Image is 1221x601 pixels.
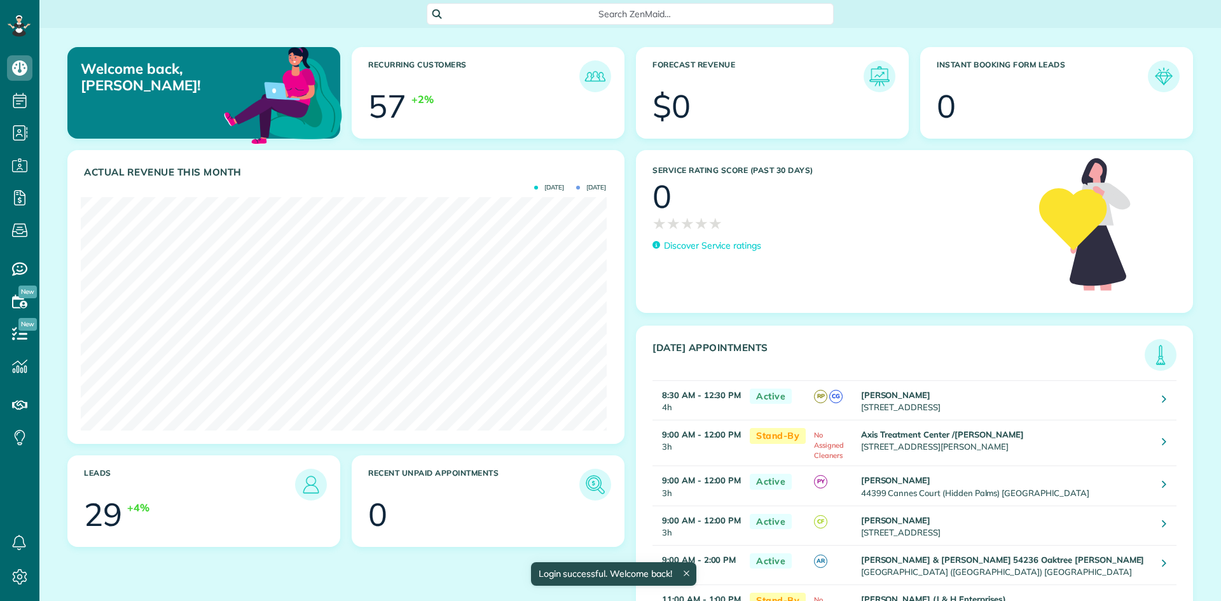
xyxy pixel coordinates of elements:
span: [DATE] [534,184,564,191]
td: 3h [652,420,743,466]
h3: Instant Booking Form Leads [937,60,1148,92]
span: [DATE] [576,184,606,191]
strong: 9:00 AM - 2:00 PM [662,555,736,565]
span: CF [814,515,827,528]
span: ★ [680,212,694,235]
img: icon_todays_appointments-901f7ab196bb0bea1936b74009e4eb5ffbc2d2711fa7634e0d609ed5ef32b18b.png [1148,342,1173,368]
div: 0 [937,90,956,122]
span: CG [829,390,843,403]
td: 5h [652,545,743,584]
h3: Actual Revenue this month [84,167,611,178]
h3: [DATE] Appointments [652,342,1145,371]
h3: Forecast Revenue [652,60,864,92]
td: 3h [652,466,743,506]
strong: [PERSON_NAME] [861,475,931,485]
span: New [18,318,37,331]
div: 57 [368,90,406,122]
td: [STREET_ADDRESS] [858,506,1153,545]
td: [STREET_ADDRESS] [858,380,1153,420]
span: PY [814,475,827,488]
span: ★ [666,212,680,235]
span: AR [814,555,827,568]
h3: Recent unpaid appointments [368,469,579,501]
strong: [PERSON_NAME] & [PERSON_NAME] 54236 Oaktree [PERSON_NAME] [861,555,1145,565]
td: [GEOGRAPHIC_DATA] ([GEOGRAPHIC_DATA]) [GEOGRAPHIC_DATA] [858,545,1153,584]
span: Active [750,474,792,490]
strong: [PERSON_NAME] [861,515,931,525]
span: RP [814,390,827,403]
td: 4h [652,380,743,420]
a: Discover Service ratings [652,239,761,252]
span: New [18,286,37,298]
p: Welcome back, [PERSON_NAME]! [81,60,253,94]
img: dashboard_welcome-42a62b7d889689a78055ac9021e634bf52bae3f8056760290aed330b23ab8690.png [221,32,345,156]
img: icon_leads-1bed01f49abd5b7fead27621c3d59655bb73ed531f8eeb49469d10e621d6b896.png [298,472,324,497]
span: ★ [652,212,666,235]
h3: Recurring Customers [368,60,579,92]
span: ★ [708,212,722,235]
td: 3h [652,506,743,545]
div: $0 [652,90,691,122]
strong: 8:30 AM - 12:30 PM [662,390,741,400]
div: +4% [127,501,149,515]
td: 44399 Cannes Court (Hidden Palms) [GEOGRAPHIC_DATA] [858,466,1153,506]
strong: 9:00 AM - 12:00 PM [662,475,741,485]
p: Discover Service ratings [664,239,761,252]
img: icon_forecast_revenue-8c13a41c7ed35a8dcfafea3cbb826a0462acb37728057bba2d056411b612bbbe.png [867,64,892,89]
span: Active [750,553,792,569]
div: Login successful. Welcome back! [530,562,696,586]
div: 29 [84,499,122,530]
img: icon_form_leads-04211a6a04a5b2264e4ee56bc0799ec3eb69b7e499cbb523a139df1d13a81ae0.png [1151,64,1176,89]
span: Active [750,514,792,530]
strong: 9:00 AM - 12:00 PM [662,515,741,525]
div: 0 [652,181,672,212]
h3: Leads [84,469,295,501]
strong: Axis Treatment Center /[PERSON_NAME] [861,429,1024,439]
span: Stand-By [750,428,806,444]
div: 0 [368,499,387,530]
img: icon_unpaid_appointments-47b8ce3997adf2238b356f14209ab4cced10bd1f174958f3ca8f1d0dd7fffeee.png [583,472,608,497]
span: Active [750,389,792,404]
strong: 9:00 AM - 12:00 PM [662,429,741,439]
strong: [PERSON_NAME] [861,390,931,400]
div: +2% [411,92,434,107]
h3: Service Rating score (past 30 days) [652,166,1026,175]
span: No Assigned Cleaners [814,431,844,460]
span: ★ [694,212,708,235]
td: [STREET_ADDRESS][PERSON_NAME] [858,420,1153,466]
img: icon_recurring_customers-cf858462ba22bcd05b5a5880d41d6543d210077de5bb9ebc9590e49fd87d84ed.png [583,64,608,89]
